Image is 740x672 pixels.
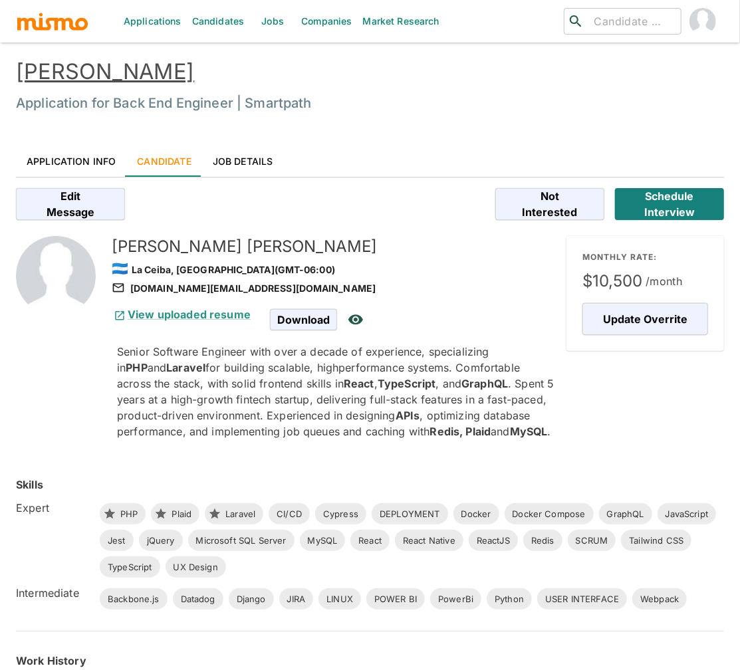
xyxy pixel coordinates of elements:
img: Carmen Vilachá [689,8,716,35]
span: 🇭🇳 [112,261,128,277]
strong: React [344,377,374,390]
span: /month [646,272,683,290]
a: Candidate [126,145,201,177]
button: Edit Message [16,188,125,220]
span: jQuery [139,534,183,548]
span: Jest [100,534,134,548]
span: JavaScript [658,508,717,521]
span: Webpack [632,593,687,606]
span: Laravel [217,508,263,521]
a: View uploaded resume [112,308,251,321]
span: Redis [523,534,562,548]
span: POWER BI [366,593,425,606]
div: La Ceiba, [GEOGRAPHIC_DATA] (GMT-06:00) [112,257,556,280]
span: JIRA [279,593,314,606]
span: PHP [112,508,146,521]
a: Job Details [202,145,284,177]
span: Plaid [164,508,199,521]
span: DEPLOYMENT [372,508,448,521]
strong: APIs [396,409,420,422]
span: $10,500 [582,271,708,292]
a: Application Info [16,145,126,177]
strong: MySQL [510,425,548,438]
span: GraphQL [599,508,652,521]
span: React [350,534,390,548]
a: [PERSON_NAME] [16,58,194,84]
p: MONTHLY RATE: [582,252,708,263]
strong: PHP [126,361,147,374]
img: logo [16,11,89,31]
div: [DOMAIN_NAME][EMAIL_ADDRESS][DOMAIN_NAME] [112,280,556,296]
strong: Laravel [166,361,205,374]
span: Python [487,593,532,606]
span: UX Design [166,561,226,574]
h6: Work History [16,653,724,669]
span: MySQL [300,534,346,548]
span: Cypress [315,508,366,521]
h6: Expert [16,500,89,516]
p: Senior Software Engineer with over a decade of experience, specializing in and for building scala... [117,344,556,439]
strong: TypeScript [378,377,436,390]
span: ReactJS [469,534,518,548]
span: Django [229,593,274,606]
a: Download [270,314,337,325]
span: Docker [453,508,499,521]
h6: Skills [16,477,43,493]
span: SCRUM [568,534,616,548]
strong: GraphQL [461,377,508,390]
h5: [PERSON_NAME] [PERSON_NAME] [112,236,556,257]
button: Update Overrite [582,303,708,335]
span: Tailwind CSS [621,534,691,548]
button: Not Interested [495,188,604,220]
input: Candidate search [589,12,676,31]
span: React Native [395,534,463,548]
span: LINUX [318,593,361,606]
h6: Application for Back End Engineer | Smartpath [16,92,724,114]
strong: Redis, Plaid [430,425,491,438]
span: TypeScript [100,561,160,574]
h6: Intermediate [16,585,89,601]
span: USER INTERFACE [537,593,627,606]
span: CI/CD [269,508,310,521]
button: Schedule Interview [615,188,724,220]
span: Docker Compose [505,508,594,521]
span: Microsoft SQL Server [188,534,295,548]
span: Backbone.js [100,593,168,606]
img: 2Q== [16,236,96,316]
span: Download [270,309,337,330]
span: Datadog [173,593,223,606]
span: PowerBi [430,593,481,606]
